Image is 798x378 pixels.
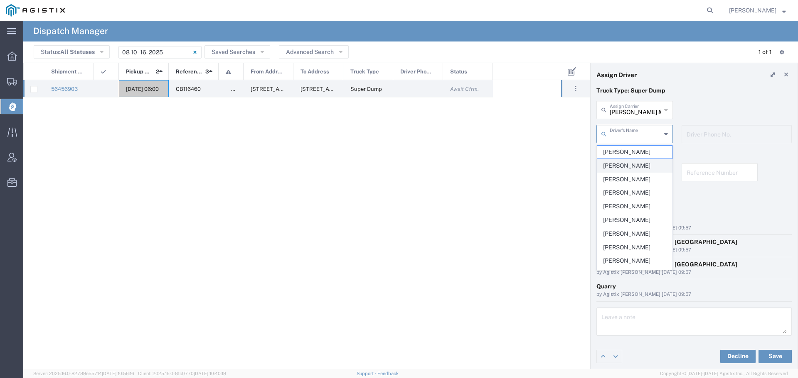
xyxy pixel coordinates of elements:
span: 2 [156,63,159,80]
span: Status [450,63,467,80]
div: by Agistix [PERSON_NAME] [DATE] 09:57 [596,224,792,232]
div: Quarry [596,282,792,291]
span: [PERSON_NAME] [597,200,672,213]
span: 12523 North, CA-59, Merced, California, 95348, United States [251,86,333,92]
span: [PERSON_NAME] [597,146,672,159]
button: Advanced Search [279,45,349,59]
span: All Statuses [60,49,95,55]
span: Shipment No. [51,63,85,80]
img: logo [6,4,65,17]
span: [DATE] 10:40:19 [194,371,226,376]
p: Truck Type: Super Dump [596,86,792,95]
button: Save [759,350,792,363]
span: [PERSON_NAME] [597,173,672,186]
a: Edit next row [609,350,622,363]
span: 3 [205,63,209,80]
button: ... [570,83,581,95]
h4: Assign Driver [596,71,637,78]
span: Await Cfrm. [450,86,479,92]
h4: Dispatch Manager [33,21,108,41]
span: 08/12/2025, 06:00 [126,86,159,92]
button: Status:All Statuses [34,45,110,59]
a: Support [357,371,377,376]
span: . . . [575,84,576,94]
span: Reference [176,63,202,80]
span: CB116460 [176,86,201,92]
span: [PERSON_NAME] [597,241,672,254]
span: Truck Type [350,63,379,80]
span: false [231,86,244,92]
span: 4165 E Childs Ave, Merced, California, 95341, United States [300,86,383,92]
h4: Notes [596,202,792,209]
span: [PERSON_NAME] [597,268,672,281]
h4: References [596,149,792,156]
div: by Agistix [PERSON_NAME] [DATE] 09:57 [596,291,792,298]
span: [PERSON_NAME] [597,159,672,172]
div: Please start with 4 Loads of [GEOGRAPHIC_DATA] [596,260,792,269]
div: by Agistix [PERSON_NAME] [DATE] 09:57 [596,246,792,254]
span: [PERSON_NAME] [597,254,672,267]
a: Feedback [377,371,399,376]
span: Robert Casaus [729,6,776,15]
button: [PERSON_NAME] [729,5,786,15]
a: 56456903 [51,86,78,92]
span: [DATE] 10:56:16 [102,371,134,376]
div: 1 of 1 [759,48,773,56]
span: [PERSON_NAME] [597,186,672,199]
span: Server: 2025.16.0-82789e55714 [33,371,134,376]
span: Driver Phone No. [400,63,434,80]
span: [PERSON_NAME] [597,214,672,227]
span: Client: 2025.16.0-8fc0770 [138,371,226,376]
span: From Address [251,63,284,80]
div: by Agistix [PERSON_NAME] [DATE] 09:57 [596,269,792,276]
button: Decline [720,350,756,363]
div: Business No Loading Dock [596,216,792,224]
span: Copyright © [DATE]-[DATE] Agistix Inc., All Rights Reserved [660,370,788,377]
span: Pickup Date and Time [126,63,153,80]
span: To Address [300,63,329,80]
span: Super Dump [350,86,382,92]
div: Please start with 4 Loads of [GEOGRAPHIC_DATA] [596,238,792,246]
button: Saved Searches [204,45,270,59]
span: [PERSON_NAME] [597,227,672,240]
a: Edit previous row [597,350,609,363]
